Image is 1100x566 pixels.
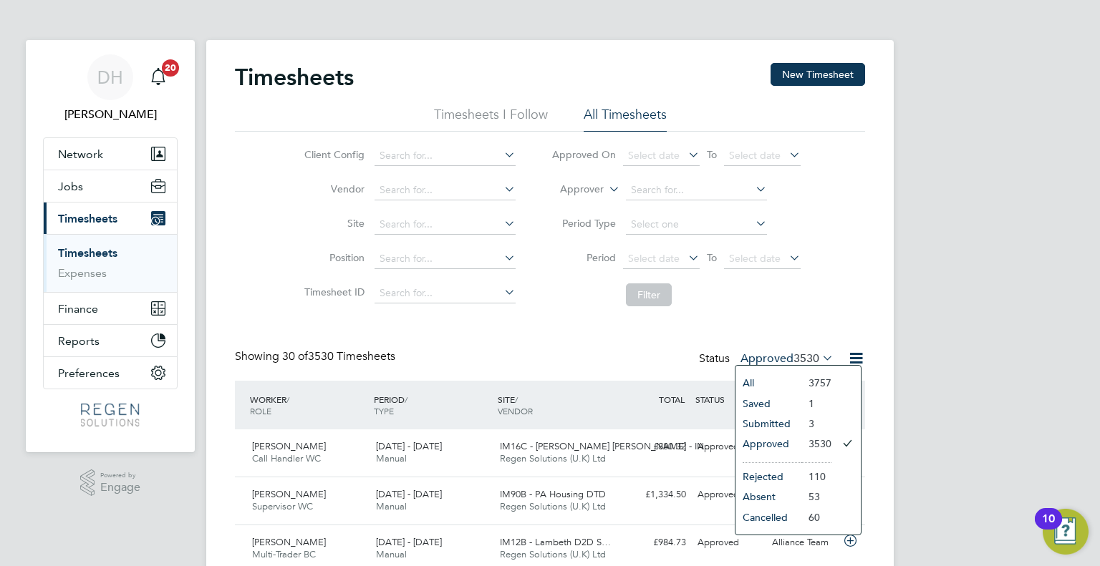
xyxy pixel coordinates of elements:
span: Supervisor WC [252,500,313,512]
div: £880.32 [617,435,692,459]
span: VENDOR [498,405,533,416]
input: Search for... [375,249,516,269]
span: To [703,248,721,267]
div: Status [699,349,836,369]
li: 3530 [801,434,831,454]
span: DH [97,68,123,87]
span: Multi-Trader BC [252,548,316,560]
span: [PERSON_NAME] [252,488,326,500]
span: Finance [58,302,98,316]
span: [DATE] - [DATE] [376,536,442,548]
span: 3530 [793,351,819,366]
button: New Timesheet [771,63,865,86]
div: £984.73 [617,531,692,555]
a: 20 [144,54,173,100]
a: DH[PERSON_NAME] [43,54,178,123]
span: [PERSON_NAME] [252,440,326,452]
span: Darren Hartman [43,106,178,123]
li: Saved [735,394,801,414]
span: 20 [162,59,179,77]
span: Select date [729,149,781,162]
span: [DATE] - [DATE] [376,488,442,500]
button: Timesheets [44,203,177,234]
li: Submitted [735,414,801,434]
span: / [515,394,518,405]
span: Network [58,147,103,161]
li: Cancelled [735,507,801,527]
li: 1 [801,394,831,414]
a: Go to home page [43,404,178,426]
li: Approved [735,434,801,454]
button: Jobs [44,170,177,202]
li: Timesheets I Follow [434,106,548,132]
button: Finance [44,293,177,324]
div: Approved [692,483,766,507]
input: Search for... [626,180,767,200]
label: Client Config [300,148,365,161]
li: 3757 [801,373,831,393]
span: Timesheets [58,212,117,225]
span: IM90B - PA Housing DTD [500,488,606,500]
span: Engage [100,482,140,494]
span: Reports [58,334,100,348]
button: Filter [626,283,672,306]
span: Regen Solutions (U.K) Ltd [500,500,606,512]
span: Call Handler WC [252,452,321,464]
li: Rejected [735,467,801,487]
a: Powered byEngage [80,469,141,497]
div: Timesheets [44,234,177,292]
li: Absent [735,487,801,507]
span: Jobs [58,180,83,193]
span: TYPE [374,405,394,416]
label: Approver [539,182,604,197]
li: 110 [801,467,831,487]
span: ROLE [250,405,271,416]
button: Reports [44,325,177,356]
span: IM12B - Lambeth D2D S… [500,536,611,548]
li: 60 [801,507,831,527]
span: Select date [729,252,781,265]
label: Approved On [551,148,616,161]
div: PERIOD [370,386,494,424]
div: STATUS [692,386,766,412]
button: Network [44,138,177,170]
div: Showing [235,349,398,364]
div: WORKER [246,386,370,424]
input: Search for... [375,215,516,235]
span: Regen Solutions (U.K) Ltd [500,452,606,464]
label: Vendor [300,182,365,195]
a: Expenses [58,266,107,280]
li: 53 [801,487,831,507]
div: £1,334.50 [617,483,692,507]
span: Select date [628,252,680,265]
a: Timesheets [58,246,117,260]
span: TOTAL [659,394,685,405]
h2: Timesheets [235,63,354,92]
img: regensolutions-logo-retina.png [81,404,139,426]
li: All Timesheets [584,106,667,132]
label: Site [300,217,365,230]
li: All [735,373,801,393]
span: / [405,394,407,405]
input: Search for... [375,146,516,166]
span: To [703,145,721,164]
span: Manual [376,452,407,464]
span: Select date [628,149,680,162]
button: Preferences [44,357,177,389]
input: Search for... [375,180,516,200]
label: Timesheet ID [300,286,365,298]
span: Manual [376,500,407,512]
span: Preferences [58,366,120,380]
div: Alliance Team [766,531,841,555]
input: Search for... [375,283,516,303]
span: 3530 Timesheets [282,349,395,363]
span: IM16C - [PERSON_NAME] [PERSON_NAME] - IN… [500,440,713,452]
nav: Main navigation [26,40,195,452]
div: Approved [692,531,766,555]
div: 10 [1042,519,1055,537]
span: Regen Solutions (U.K) Ltd [500,548,606,560]
li: 3 [801,414,831,434]
span: 30 of [282,349,308,363]
span: [PERSON_NAME] [252,536,326,548]
label: Period Type [551,217,616,230]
